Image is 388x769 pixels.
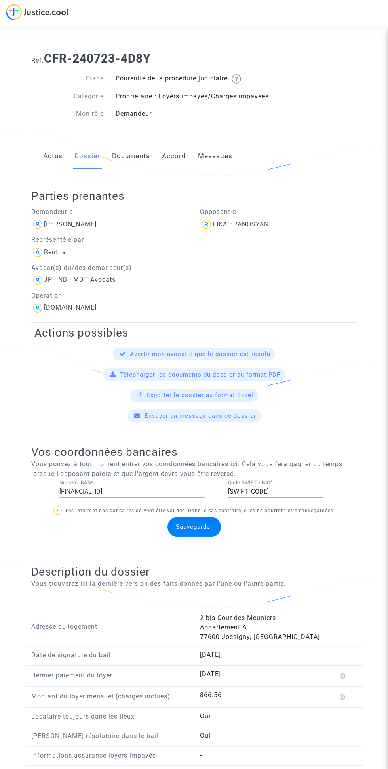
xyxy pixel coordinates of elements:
div: Etape [25,74,110,84]
div: Poursuite de la procédure judiciaire [110,74,363,84]
span: ? [56,509,59,513]
img: jc-logo.svg [6,4,69,20]
p: [PERSON_NAME] résolutoire dans le bail [31,731,188,741]
div: LIKA ERANOSYAN [213,220,269,228]
span: Exporter le dossier au format Excel [146,392,253,399]
span: 866.56 [200,691,222,699]
span: Oui [200,712,211,720]
div: [DOMAIN_NAME] [44,304,97,311]
p: Locataire toujours dans les lieux [31,712,188,721]
img: icon-user.svg [200,218,213,231]
span: - [200,751,202,759]
h2: Description du dossier [31,565,357,579]
img: icon-user.svg [31,302,44,314]
span: [DATE] [200,670,221,678]
span: Avertir mon avocat·e que le dossier est résolu [130,350,270,358]
h2: Vos coordonnées bancaires [31,445,357,459]
div: Rentila [44,248,66,256]
img: help.svg [232,74,241,84]
p: Opération [31,291,188,300]
p: Représenté·e par [31,235,188,245]
p: Informations assurance loyers impayés [31,750,188,760]
span: Oui [200,732,211,739]
div: Propriétaire : Loyers impayés/Charges impayées [110,92,363,101]
h2: Actions possibles [34,326,354,340]
span: [DATE] [200,651,221,658]
p: Vous pouvez à tout moment entrer vos coordonnées bancaires ici. Cela vous fera gagner du temps lo... [31,459,357,479]
p: Les informations bancaires doivent être valides. Dans le cas contraire, elles ne pourront être sa... [31,506,357,516]
a: Messages [198,143,232,169]
b: CFR-240723-4D8Y [44,52,151,65]
span: 2 bis Cour des Meuniers Appartement A 77600 Jossigny, [GEOGRAPHIC_DATA] [200,614,320,641]
img: icon-user.svg [31,246,44,259]
p: Dernier paiement du loyer [31,670,188,680]
div: Mon rôle [25,109,110,119]
a: Documents [112,143,150,169]
p: Avocat(s) du/des demandeur(s) [31,263,188,273]
h2: Parties prenantes [31,189,363,203]
span: Télécharger les documents du dossier au format PDF [120,371,280,378]
span: Envoyer un message dans ce dossier [145,412,256,419]
a: Actus [43,143,63,169]
p: Opposant·e [200,207,357,217]
img: icon-user.svg [31,274,44,287]
p: Vous trouverez ici la dernière version des faits donnée par l'une ou l'autre partie. [31,579,357,589]
img: icon-user.svg [31,218,44,231]
div: [PERSON_NAME] [44,220,97,228]
div: Demandeur [110,109,363,119]
p: Adresse du logement [31,622,188,631]
div: Catégorie [25,92,110,101]
a: Accord [162,143,186,169]
p: Demandeur·e [31,207,188,217]
span: Ref. [31,57,44,64]
div: JP - NB - MDT Avocats [44,276,116,283]
a: Dossier [74,143,100,169]
p: Date de signature du bail [31,650,188,660]
span: Sauvegarder [176,523,213,530]
p: Montant du loyer mensuel (charges inclues) [31,691,188,701]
